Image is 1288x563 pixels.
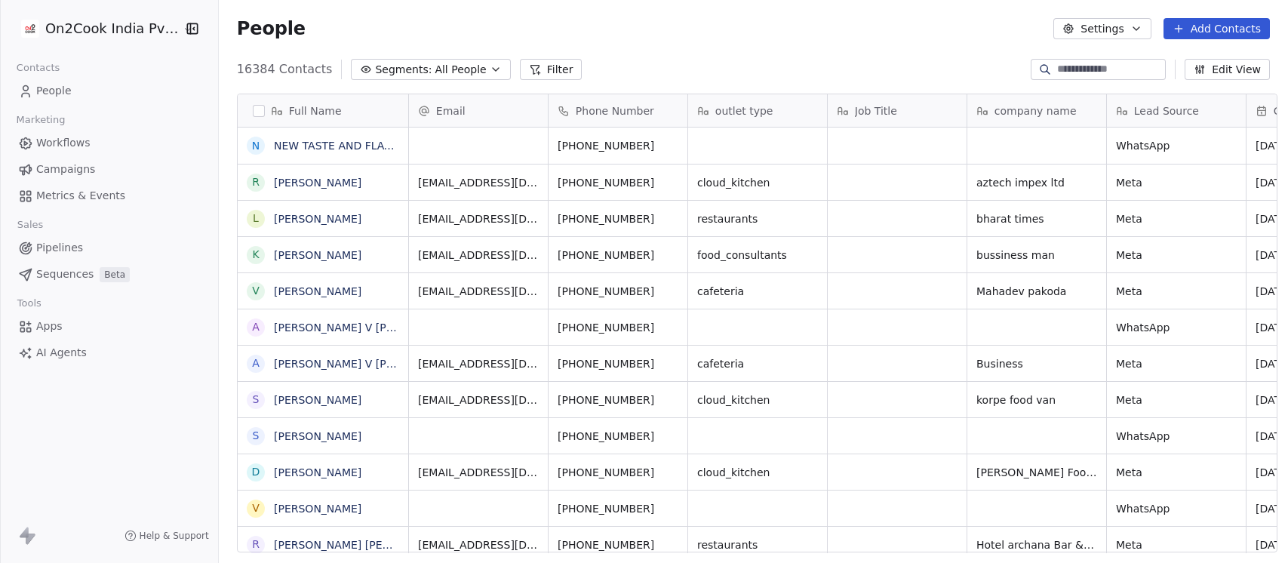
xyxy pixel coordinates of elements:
a: Workflows [12,131,206,155]
span: Meta [1116,175,1237,190]
iframe: Intercom live chat [1237,512,1273,548]
span: bussiness man [976,248,1097,263]
div: A [252,319,260,335]
div: R [252,174,260,190]
span: [PERSON_NAME] Foods [976,465,1097,480]
span: Sales [11,214,50,236]
button: Add Contacts [1164,18,1270,39]
span: bharat times [976,211,1097,226]
a: Help & Support [124,530,209,542]
span: People [237,17,306,40]
span: [PHONE_NUMBER] [558,392,678,408]
div: outlet type [688,94,827,127]
span: cloud_kitchen [697,175,818,190]
div: R [252,537,260,552]
span: Job Title [855,103,897,118]
img: on2cook%20logo-04%20copy.jpg [21,20,39,38]
div: Full Name [238,94,408,127]
a: [PERSON_NAME] [274,285,361,297]
a: [PERSON_NAME] [PERSON_NAME] [274,539,453,551]
button: On2Cook India Pvt. Ltd. [18,16,173,42]
span: [EMAIL_ADDRESS][DOMAIN_NAME] [418,211,539,226]
span: cloud_kitchen [697,392,818,408]
span: company name [994,103,1077,118]
span: Mahadev pakoda [976,284,1097,299]
span: Segments: [375,62,432,78]
span: food_consultants [697,248,818,263]
button: Settings [1053,18,1151,39]
span: restaurants [697,537,818,552]
span: outlet type [715,103,773,118]
a: [PERSON_NAME] [274,466,361,478]
span: Beta [100,267,130,282]
a: [PERSON_NAME] [274,213,361,225]
a: Metrics & Events [12,183,206,208]
span: Meta [1116,284,1237,299]
span: [PHONE_NUMBER] [558,138,678,153]
span: Pipelines [36,240,83,256]
a: [PERSON_NAME] [274,249,361,261]
div: V [252,283,260,299]
a: AI Agents [12,340,206,365]
span: Business [976,356,1097,371]
span: All People [435,62,486,78]
span: [EMAIL_ADDRESS][DOMAIN_NAME] [418,175,539,190]
span: [EMAIL_ADDRESS][DOMAIN_NAME] [418,465,539,480]
a: Pipelines [12,235,206,260]
div: Job Title [828,94,967,127]
span: [PHONE_NUMBER] [558,501,678,516]
span: 16384 Contacts [237,60,333,78]
span: On2Cook India Pvt. Ltd. [45,19,179,38]
span: [PHONE_NUMBER] [558,465,678,480]
span: [EMAIL_ADDRESS][DOMAIN_NAME] [418,284,539,299]
span: Contacts [10,57,66,79]
span: [EMAIL_ADDRESS][DOMAIN_NAME] [418,392,539,408]
a: [PERSON_NAME] [274,177,361,189]
div: A [252,355,260,371]
span: Workflows [36,135,91,151]
span: Meta [1116,465,1237,480]
span: aztech impex ltd [976,175,1097,190]
a: Apps [12,314,206,339]
div: Lead Source [1107,94,1246,127]
span: [PHONE_NUMBER] [558,429,678,444]
a: NEW TASTE AND FLAVOUR RESTAURANT NON VEG [274,140,540,152]
div: L [253,211,259,226]
span: Tools [11,292,48,315]
span: WhatsApp [1116,501,1237,516]
span: [PHONE_NUMBER] [558,284,678,299]
span: [PHONE_NUMBER] [558,248,678,263]
div: Phone Number [549,94,687,127]
span: [PHONE_NUMBER] [558,356,678,371]
button: Edit View [1185,59,1270,80]
span: Phone Number [576,103,654,118]
span: [PHONE_NUMBER] [558,211,678,226]
a: [PERSON_NAME] [274,503,361,515]
div: S [252,392,259,408]
button: Filter [520,59,583,80]
div: D [251,464,260,480]
span: Help & Support [140,530,209,542]
span: WhatsApp [1116,429,1237,444]
a: [PERSON_NAME] V [PERSON_NAME] [274,358,463,370]
span: WhatsApp [1116,138,1237,153]
span: Meta [1116,392,1237,408]
div: S [252,428,259,444]
a: [PERSON_NAME] [274,430,361,442]
a: SequencesBeta [12,262,206,287]
span: [EMAIL_ADDRESS][DOMAIN_NAME] [418,248,539,263]
span: [EMAIL_ADDRESS][DOMAIN_NAME] [418,537,539,552]
div: Email [409,94,548,127]
div: v [252,500,260,516]
span: Lead Source [1134,103,1199,118]
a: [PERSON_NAME] [274,394,361,406]
div: company name [967,94,1106,127]
span: Sequences [36,266,94,282]
span: Full Name [289,103,342,118]
a: [PERSON_NAME] V [PERSON_NAME] [274,321,463,334]
span: Meta [1116,356,1237,371]
span: Hotel archana Bar & lodging [976,537,1097,552]
div: k [252,247,259,263]
span: People [36,83,72,99]
span: restaurants [697,211,818,226]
